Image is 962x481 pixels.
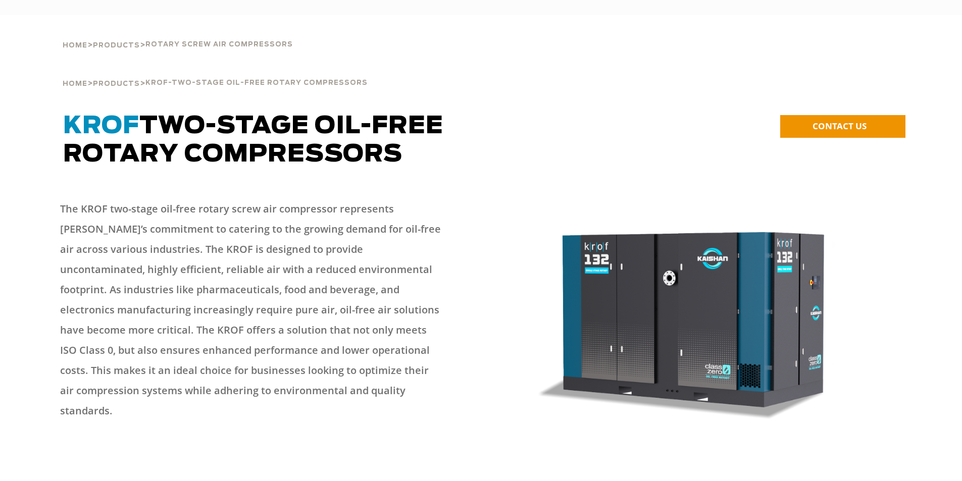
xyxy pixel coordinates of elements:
[63,81,87,87] span: Home
[780,115,905,138] a: CONTACT US
[63,114,139,138] span: KROF
[487,204,900,436] img: krof132
[63,42,87,49] span: Home
[93,42,140,49] span: Products
[93,40,140,49] a: Products
[813,120,867,132] span: CONTACT US
[145,80,368,86] span: KROF-TWO-STAGE OIL-FREE ROTARY COMPRESSORS
[63,15,293,54] div: > >
[63,114,443,167] span: TWO-STAGE OIL-FREE ROTARY COMPRESSORS
[145,41,293,48] span: Rotary Screw Air Compressors
[63,79,87,88] a: Home
[63,54,899,92] div: > >
[93,79,140,88] a: Products
[93,81,140,87] span: Products
[60,199,441,421] p: The KROF two-stage oil-free rotary screw air compressor represents [PERSON_NAME]’s commitment to ...
[63,40,87,49] a: Home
